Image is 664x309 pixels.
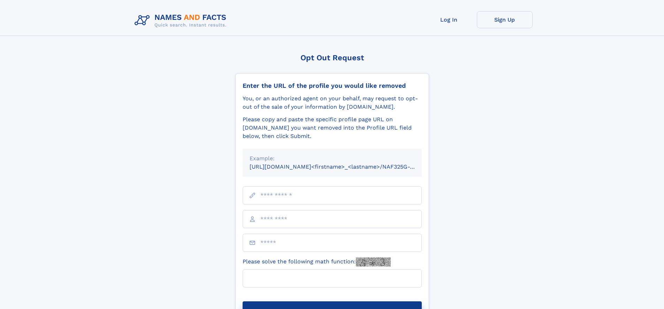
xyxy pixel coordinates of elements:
[477,11,533,28] a: Sign Up
[132,11,232,30] img: Logo Names and Facts
[243,115,422,140] div: Please copy and paste the specific profile page URL on [DOMAIN_NAME] you want removed into the Pr...
[421,11,477,28] a: Log In
[235,53,429,62] div: Opt Out Request
[243,94,422,111] div: You, or an authorized agent on your behalf, may request to opt-out of the sale of your informatio...
[250,154,415,163] div: Example:
[250,163,435,170] small: [URL][DOMAIN_NAME]<firstname>_<lastname>/NAF325G-xxxxxxxx
[243,82,422,90] div: Enter the URL of the profile you would like removed
[243,257,391,266] label: Please solve the following math function:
